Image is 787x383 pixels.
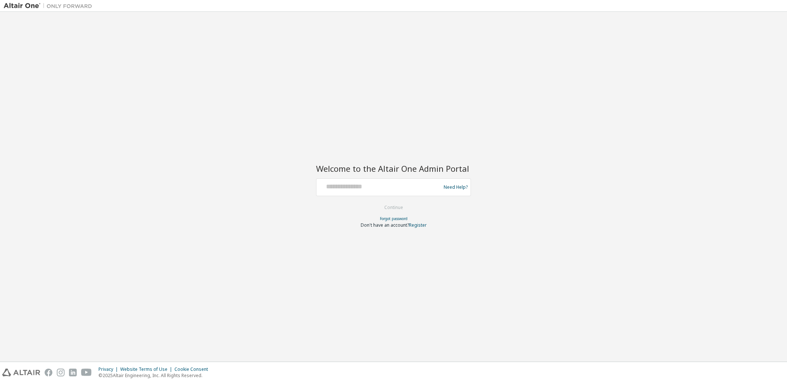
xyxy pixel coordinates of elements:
[120,366,174,372] div: Website Terms of Use
[316,163,471,174] h2: Welcome to the Altair One Admin Portal
[98,372,212,379] p: © 2025 Altair Engineering, Inc. All Rights Reserved.
[380,216,408,221] a: Forgot password
[69,369,77,376] img: linkedin.svg
[45,369,52,376] img: facebook.svg
[2,369,40,376] img: altair_logo.svg
[57,369,65,376] img: instagram.svg
[98,366,120,372] div: Privacy
[81,369,92,376] img: youtube.svg
[4,2,96,10] img: Altair One
[409,222,427,228] a: Register
[361,222,409,228] span: Don't have an account?
[174,366,212,372] div: Cookie Consent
